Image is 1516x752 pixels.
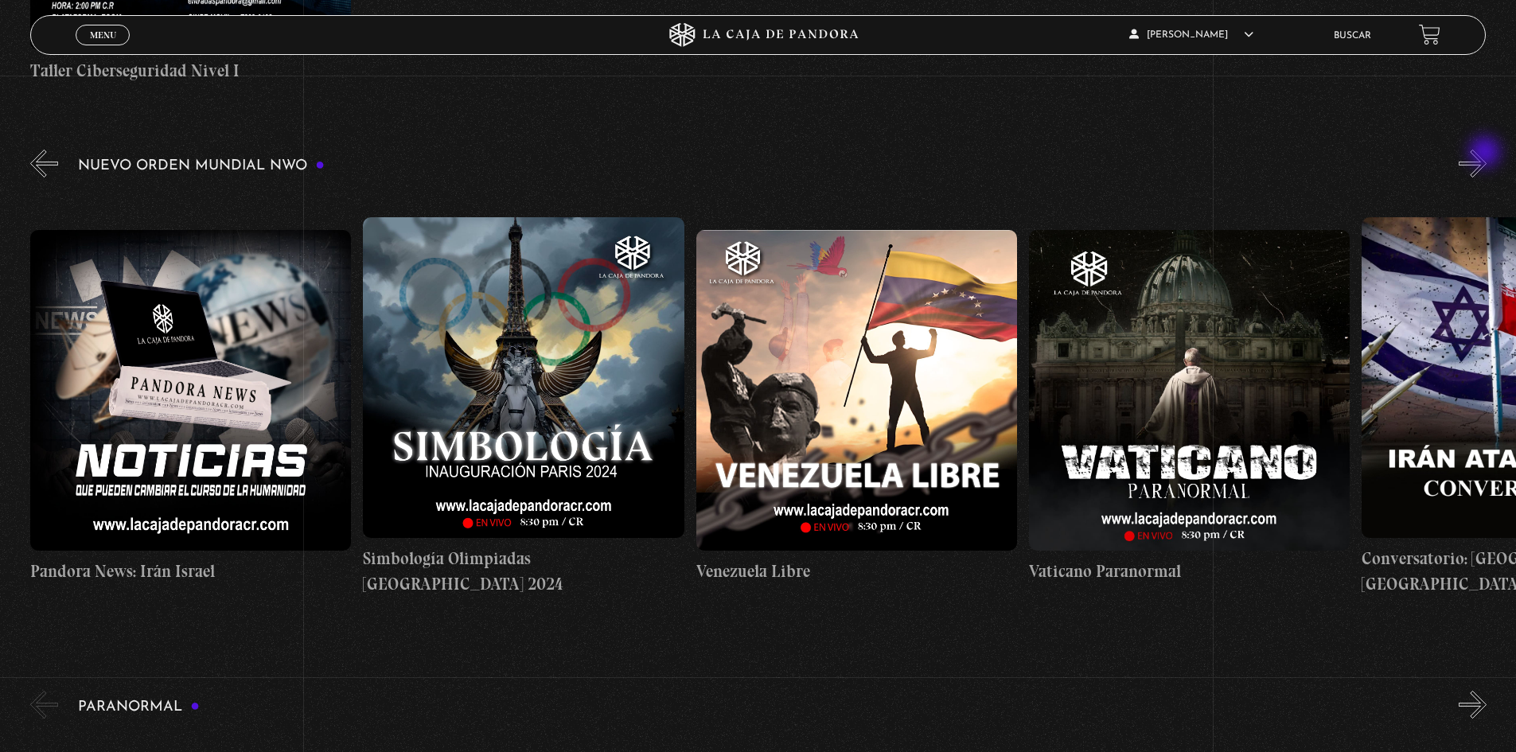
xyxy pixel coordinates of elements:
button: Next [1459,150,1487,177]
h4: Venezuela Libre [696,559,1017,584]
span: Cerrar [84,44,122,55]
span: [PERSON_NAME] [1129,30,1253,40]
a: View your shopping cart [1419,24,1440,45]
button: Previous [30,691,58,719]
button: Previous [30,150,58,177]
h4: Taller Ciberseguridad Nivel I [30,58,351,84]
a: Simbología Olimpiadas [GEOGRAPHIC_DATA] 2024 [363,189,684,624]
h4: Simbología Olimpiadas [GEOGRAPHIC_DATA] 2024 [363,546,684,596]
button: Next [1459,691,1487,719]
h3: Paranormal [78,699,200,715]
h4: Pandora News: Irán Israel [30,559,351,584]
h3: Nuevo Orden Mundial NWO [78,158,325,173]
a: Vaticano Paranormal [1029,189,1350,624]
span: Menu [90,30,116,40]
a: Buscar [1334,31,1371,41]
h4: Vaticano Paranormal [1029,559,1350,584]
a: Pandora News: Irán Israel [30,189,351,624]
a: Venezuela Libre [696,189,1017,624]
